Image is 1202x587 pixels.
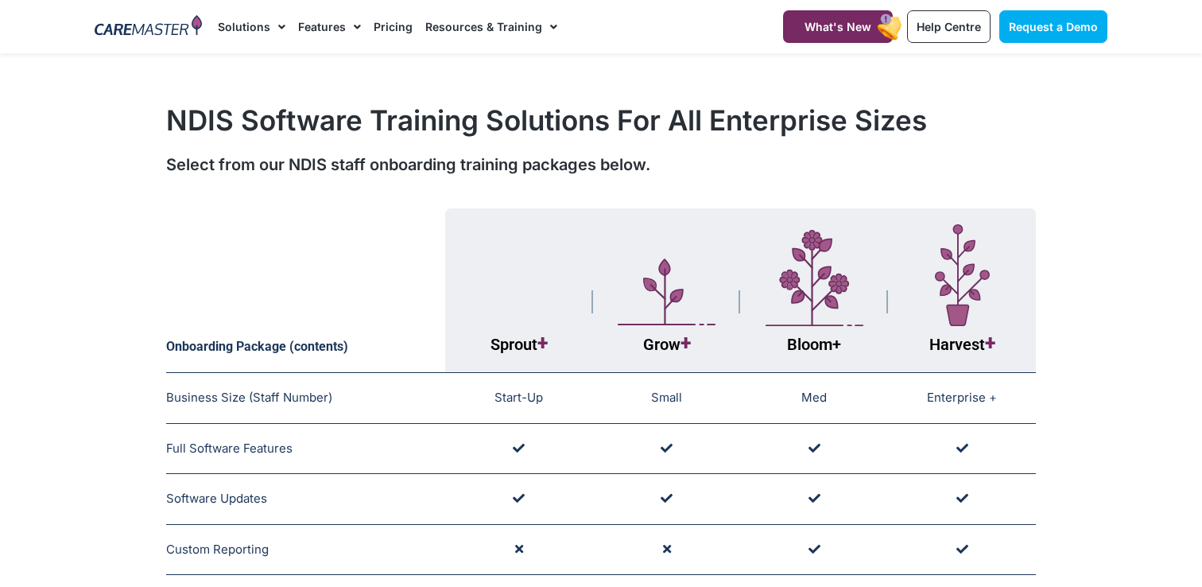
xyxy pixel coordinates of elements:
td: Small [593,373,741,424]
span: What's New [805,20,871,33]
span: Grow [643,335,691,354]
td: Enterprise + [888,373,1036,424]
span: + [832,335,841,354]
div: Select from our NDIS staff onboarding training packages below. [166,153,1036,177]
span: Bloom [787,335,841,354]
span: Full Software Features [166,441,293,456]
td: Software Updates [166,474,445,525]
a: What's New [783,10,893,43]
a: Request a Demo [999,10,1107,43]
span: Business Size (Staff Number) [166,390,332,405]
a: Help Centre [907,10,991,43]
span: Help Centre [917,20,981,33]
span: + [985,332,995,355]
td: Start-Up [445,373,593,424]
img: Layer_1-4-1.svg [766,230,863,327]
img: Layer_1-5.svg [618,259,715,326]
img: Layer_1-7-1.svg [935,224,990,326]
span: + [537,332,548,355]
span: Request a Demo [1009,20,1098,33]
span: Sprout [490,335,548,354]
th: Onboarding Package (contents) [166,208,445,373]
h1: NDIS Software Training Solutions For All Enterprise Sizes [166,103,1036,137]
span: + [680,332,691,355]
span: Harvest [929,335,995,354]
td: Med [740,373,888,424]
img: CareMaster Logo [95,15,202,39]
td: Custom Reporting [166,524,445,575]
